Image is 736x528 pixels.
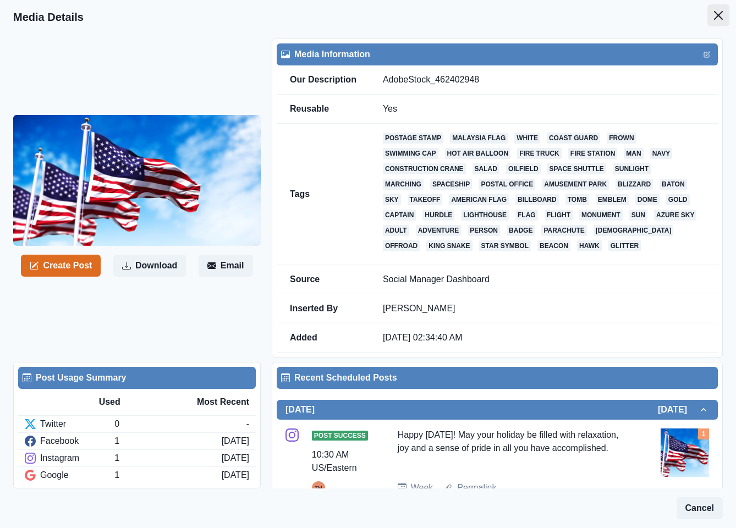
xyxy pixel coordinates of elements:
a: marching [383,179,424,190]
div: Media Information [281,48,713,61]
a: american flag [449,194,509,205]
a: adult [383,225,409,236]
a: blizzard [616,179,653,190]
p: Social Manager Dashboard [383,274,705,285]
button: Email [199,255,253,277]
a: monument [579,210,623,221]
a: postal office [479,179,535,190]
button: Close [707,4,729,26]
div: - [246,417,249,431]
a: construction crane [383,163,466,174]
td: Reusable [277,95,370,124]
div: [DATE] [222,469,249,482]
div: 0 [114,417,246,431]
a: emblem [596,194,629,205]
div: Google [25,469,114,482]
a: coast guard [547,133,600,144]
a: amusement park [542,179,609,190]
div: Tony Manalo [315,481,322,494]
button: Cancel [677,497,723,519]
a: space shuttle [547,163,606,174]
td: Tags [277,124,370,265]
div: Happy [DATE]! May your holiday be filled with relaxation, joy and a sense of pride in all you hav... [398,428,630,472]
a: lighthouse [461,210,509,221]
a: adventure [416,225,462,236]
a: [DEMOGRAPHIC_DATA] [594,225,674,236]
button: Download [113,255,186,277]
a: frown [607,133,636,144]
a: beacon [537,240,570,251]
a: hot air balloon [445,148,511,159]
a: tomb [565,194,589,205]
h2: [DATE] [658,404,698,415]
a: hawk [577,240,602,251]
a: azure sky [654,210,696,221]
a: billboard [515,194,559,205]
div: [DATE] [222,435,249,448]
td: Source [277,265,370,294]
td: Added [277,323,370,353]
div: 1 [114,469,221,482]
div: Recent Scheduled Posts [281,371,713,384]
a: flag [515,210,538,221]
a: hurdle [422,210,454,221]
a: salad [473,163,499,174]
a: gold [666,194,690,205]
a: [PERSON_NAME] [383,304,455,313]
div: Used [99,395,174,409]
a: star symbol [479,240,531,251]
a: sky [383,194,401,205]
td: Yes [370,95,718,124]
button: [DATE][DATE] [277,400,718,420]
a: spaceship [430,179,472,190]
div: [DATE] [222,452,249,465]
a: captain [383,210,416,221]
div: Post Usage Summary [23,371,251,384]
div: Facebook [25,435,114,448]
a: postage stamp [383,133,443,144]
a: Week [411,481,433,494]
a: glitter [608,240,641,251]
a: king snake [426,240,472,251]
div: 1 [114,452,221,465]
a: malaysia flag [450,133,508,144]
a: white [514,133,540,144]
td: AdobeStock_462402948 [370,65,718,95]
a: navy [650,148,672,159]
td: Inserted By [277,294,370,323]
a: offroad [383,240,420,251]
div: Most Recent [174,395,249,409]
a: parachute [541,225,586,236]
div: Instagram [25,452,114,465]
div: Total Media Attached [698,428,709,439]
a: badge [507,225,535,236]
button: Edit [700,48,713,61]
div: Twitter [25,417,114,431]
a: dome [635,194,660,205]
a: swimming cap [383,148,438,159]
a: Permalink [457,481,496,494]
a: baton [660,179,687,190]
div: 1 [114,435,221,448]
a: takeoff [408,194,443,205]
img: z3xuwzqjqmyexwgfjamu [661,428,709,477]
a: person [468,225,500,236]
span: Post Success [312,431,368,441]
a: sun [629,210,647,221]
a: oilfield [506,163,541,174]
a: flight [545,210,573,221]
a: fire station [568,148,618,159]
button: Create Post [21,255,101,277]
a: fire truck [517,148,562,159]
td: Our Description [277,65,370,95]
td: [DATE] 02:34:40 AM [370,323,718,353]
div: 10:30 AM US/Eastern [312,448,367,475]
a: sunlight [613,163,651,174]
img: z3xuwzqjqmyexwgfjamu [13,115,261,245]
a: man [624,148,643,159]
h2: [DATE] [285,404,315,415]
